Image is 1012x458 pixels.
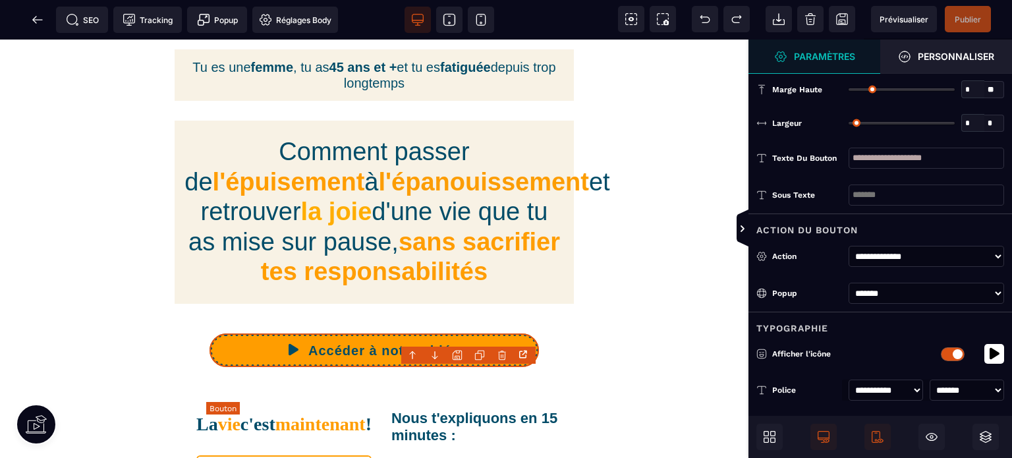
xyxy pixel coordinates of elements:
[772,188,842,202] div: Sous texte
[187,7,247,33] span: Créer une alerte modale
[113,7,182,33] span: Code de suivi
[196,367,372,403] h1: La c'est !
[955,14,981,24] span: Publier
[468,7,494,33] span: Voir mobile
[766,6,792,32] span: Importer
[692,6,718,32] span: Défaire
[772,152,842,165] div: Texte du bouton
[918,424,945,450] span: Masquer le bloc
[618,6,644,32] span: Voir les composants
[650,6,676,32] span: Capture d'écran
[880,14,928,24] span: Prévisualiser
[56,7,108,33] span: Métadata SEO
[756,424,783,450] span: Ouvrir les blocs
[440,20,491,35] b: fatiguée
[184,91,563,254] h1: Comment passer de à et retrouver d'une vie que tu as mise sur pause,
[748,40,880,74] span: Ouvrir le gestionnaire de styles
[329,20,397,35] b: 45 ans et +
[748,214,1012,238] div: Action du bouton
[261,188,567,246] b: sans sacrifier tes responsabilités
[252,7,338,33] span: Favicon
[871,6,937,32] span: Aperçu
[210,294,539,328] button: Accéder à notre vidéo
[391,370,561,404] span: Nous t'expliquons en 15 minutes :
[772,250,842,263] div: Action
[197,13,238,26] span: Popup
[772,118,802,129] span: Largeur
[756,347,921,360] p: Afficher l'icône
[436,7,463,33] span: Voir tablette
[66,13,99,26] span: SEO
[772,84,822,95] span: Marge haute
[945,6,991,32] span: Enregistrer le contenu
[405,7,431,33] span: Voir bureau
[772,287,842,300] div: Popup
[251,20,293,35] b: femme
[723,6,750,32] span: Rétablir
[24,7,51,33] span: Retour
[918,51,994,61] strong: Personnaliser
[810,424,837,450] span: Afficher le desktop
[184,16,563,55] text: Tu es une , tu as et tu es depuis trop longtemps
[864,424,891,450] span: Afficher le mobile
[880,40,1012,74] span: Ouvrir le gestionnaire de styles
[829,6,855,32] span: Enregistrer
[259,13,331,26] span: Réglages Body
[797,6,824,32] span: Nettoyage
[748,312,1012,336] div: Typographie
[794,51,855,61] strong: Paramètres
[772,384,842,397] div: Police
[516,347,533,362] div: Open the link Modal
[123,13,173,26] span: Tracking
[748,210,762,249] span: Afficher les vues
[972,424,999,450] span: Ouvrir les calques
